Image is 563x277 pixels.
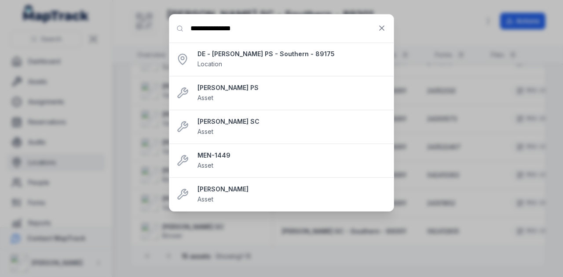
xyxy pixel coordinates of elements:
span: Asset [197,162,213,169]
a: [PERSON_NAME] PSAsset [197,83,387,103]
strong: MEN-1449 [197,151,387,160]
a: [PERSON_NAME]Asset [197,185,387,204]
strong: [PERSON_NAME] PS [197,83,387,92]
a: DE - [PERSON_NAME] PS - Southern - 89175Location [197,50,387,69]
strong: [PERSON_NAME] SC [197,117,387,126]
span: Asset [197,128,213,135]
span: Location [197,60,222,68]
a: [PERSON_NAME] SCAsset [197,117,387,137]
strong: DE - [PERSON_NAME] PS - Southern - 89175 [197,50,387,58]
span: Asset [197,94,213,101]
strong: [PERSON_NAME] [197,185,387,194]
span: Asset [197,195,213,203]
a: MEN-1449Asset [197,151,387,170]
